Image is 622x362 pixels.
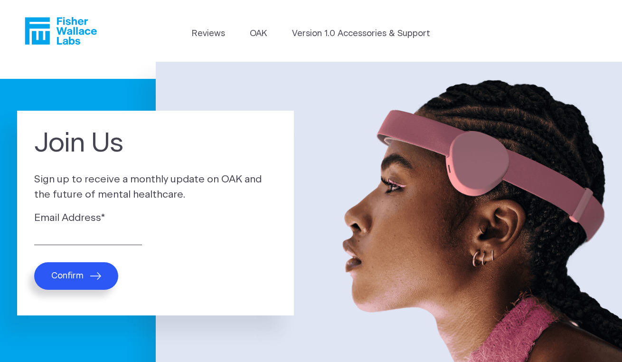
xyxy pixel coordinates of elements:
a: OAK [250,28,267,40]
label: Email Address [34,210,277,226]
a: Fisher Wallace [25,17,97,45]
a: Reviews [192,28,225,40]
h1: Join Us [34,128,277,159]
a: Version 1.0 Accessories & Support [292,28,430,40]
p: Sign up to receive a monthly update on OAK and the future of mental healthcare. [34,172,277,202]
button: Confirm [34,262,118,290]
span: Confirm [51,271,84,281]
